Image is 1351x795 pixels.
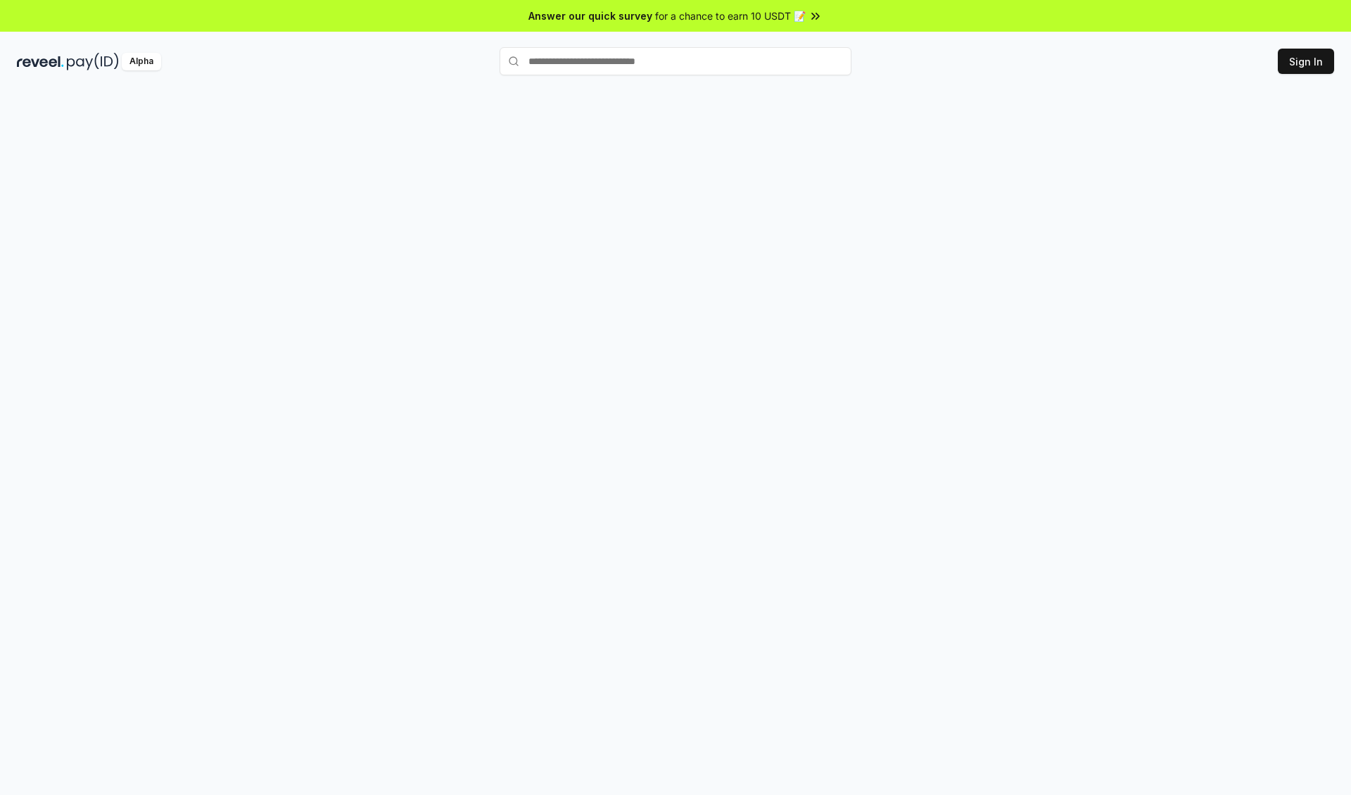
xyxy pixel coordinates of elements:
div: Alpha [122,53,161,70]
span: for a chance to earn 10 USDT 📝 [655,8,806,23]
img: pay_id [67,53,119,70]
span: Answer our quick survey [528,8,652,23]
img: reveel_dark [17,53,64,70]
button: Sign In [1278,49,1334,74]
